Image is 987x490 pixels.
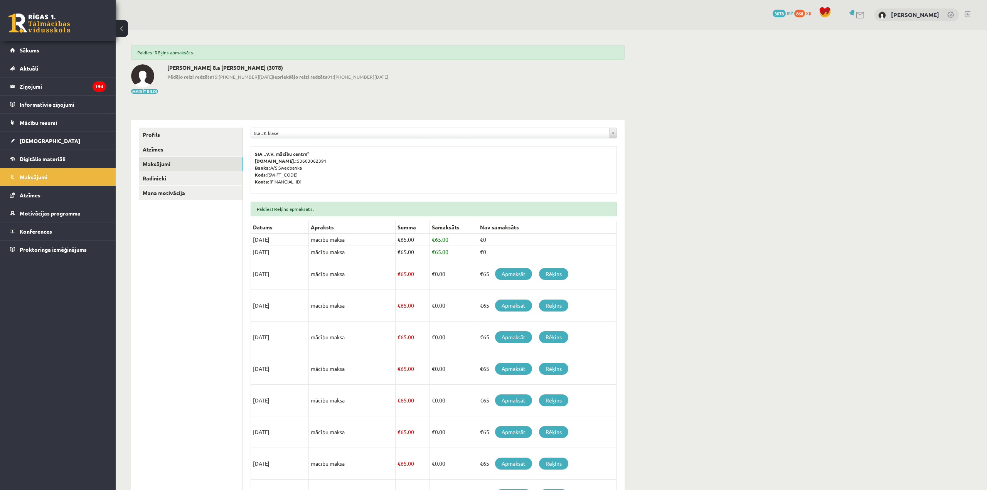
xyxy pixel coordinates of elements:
span: Motivācijas programma [20,210,81,217]
a: Proktoringa izmēģinājums [10,241,106,258]
a: Rīgas 1. Tālmācības vidusskola [8,13,70,33]
span: € [397,333,401,340]
td: 0.00 [429,448,478,480]
span: Konferences [20,228,52,235]
a: Rēķins [539,458,568,470]
td: €65 [478,258,616,290]
a: 8.a JK klase [251,128,616,138]
a: Atzīmes [10,186,106,204]
span: 3078 [773,10,786,17]
td: 0.00 [429,385,478,416]
th: Samaksāts [429,221,478,234]
a: Rēķins [539,363,568,375]
span: Atzīmes [20,192,40,199]
a: [DEMOGRAPHIC_DATA] [10,132,106,150]
span: Proktoringa izmēģinājums [20,246,87,253]
a: Mana motivācija [139,186,243,200]
img: Daniils Gajevskis [878,12,886,19]
span: Aktuāli [20,65,38,72]
span: € [397,236,401,243]
a: Mācību resursi [10,114,106,131]
td: [DATE] [251,234,309,246]
a: Apmaksāt [495,331,532,343]
a: 868 xp [794,10,815,16]
span: € [432,236,435,243]
a: Apmaksāt [495,426,532,438]
td: €65 [478,353,616,385]
span: € [432,302,435,309]
td: [DATE] [251,322,309,353]
a: Maksājumi [139,157,243,171]
td: 0.00 [429,416,478,448]
a: Aktuāli [10,59,106,77]
th: Summa [396,221,430,234]
td: 0.00 [429,290,478,322]
a: Motivācijas programma [10,204,106,222]
td: €65 [478,448,616,480]
a: Rēķins [539,331,568,343]
td: mācību maksa [309,353,396,385]
td: 0.00 [429,258,478,290]
td: 65.00 [396,416,430,448]
span: € [432,428,435,435]
a: Rēķins [539,268,568,280]
th: Apraksts [309,221,396,234]
td: [DATE] [251,385,309,416]
span: € [432,333,435,340]
a: Informatīvie ziņojumi [10,96,106,113]
a: Rēķins [539,394,568,406]
a: Radinieki [139,171,243,185]
span: € [397,302,401,309]
b: SIA „V.V. mācību centrs” [255,151,310,157]
th: Nav samaksāts [478,221,616,234]
td: mācību maksa [309,246,396,258]
td: 65.00 [429,246,478,258]
a: Maksājumi [10,168,106,186]
div: Paldies! Rēķins apmaksāts. [131,45,625,60]
img: Daniils Gajevskis [131,64,154,88]
a: Sākums [10,41,106,59]
a: Konferences [10,222,106,240]
td: 0.00 [429,353,478,385]
b: Kods: [255,172,267,178]
span: Sākums [20,47,39,54]
span: [DEMOGRAPHIC_DATA] [20,137,80,144]
td: €0 [478,234,616,246]
td: [DATE] [251,258,309,290]
td: mācību maksa [309,385,396,416]
td: mācību maksa [309,290,396,322]
td: mācību maksa [309,258,396,290]
span: Mācību resursi [20,119,57,126]
td: mācību maksa [309,448,396,480]
span: € [432,270,435,277]
span: € [397,248,401,255]
a: Atzīmes [139,142,243,157]
td: €0 [478,246,616,258]
a: Rēķins [539,426,568,438]
td: [DATE] [251,448,309,480]
button: Mainīt bildi [131,89,158,94]
b: [DOMAIN_NAME].: [255,158,297,164]
a: [PERSON_NAME] [891,11,939,19]
td: 65.00 [396,234,430,246]
span: € [397,270,401,277]
span: € [397,460,401,467]
td: €65 [478,416,616,448]
td: [DATE] [251,416,309,448]
span: € [432,460,435,467]
div: Paldies! Rēķins apmaksāts. [251,202,617,216]
span: 15:[PHONE_NUMBER][DATE] 01:[PHONE_NUMBER][DATE] [167,73,388,80]
td: 65.00 [396,385,430,416]
td: €65 [478,290,616,322]
td: 65.00 [396,448,430,480]
span: 8.a JK klase [254,128,606,138]
td: mācību maksa [309,416,396,448]
td: mācību maksa [309,322,396,353]
span: € [397,428,401,435]
h2: [PERSON_NAME] 8.a [PERSON_NAME] (3078) [167,64,388,71]
td: €65 [478,322,616,353]
a: Profils [139,128,243,142]
td: 0.00 [429,322,478,353]
b: Konts: [255,178,269,185]
span: € [432,248,435,255]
